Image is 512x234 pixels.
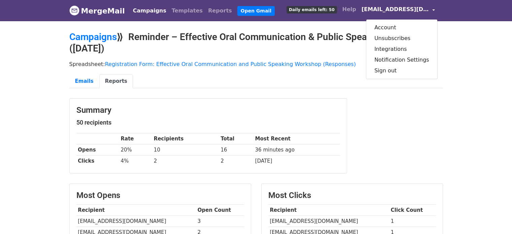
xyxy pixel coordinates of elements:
[152,144,219,156] td: 10
[196,205,244,216] th: Open Count
[478,202,512,234] iframe: Chat Widget
[366,65,437,76] a: Sign out
[76,205,196,216] th: Recipient
[284,3,339,16] a: Daily emails left: 50
[366,55,437,65] a: Notification Settings
[268,216,389,227] td: [EMAIL_ADDRESS][DOMAIN_NAME]
[69,5,79,15] img: MergeMail logo
[366,44,437,55] a: Integrations
[119,144,152,156] td: 20%
[253,144,340,156] td: 36 minutes ago
[340,3,359,16] a: Help
[76,216,196,227] td: [EMAIL_ADDRESS][DOMAIN_NAME]
[69,31,443,54] h2: ⟫ Reminder – Effective Oral Communication & Public Speaking Workshop ([DATE])
[130,4,169,18] a: Campaigns
[286,6,337,13] span: Daily emails left: 50
[362,5,429,13] span: [EMAIL_ADDRESS][DOMAIN_NAME]
[69,61,443,68] p: Spreadsheet:
[76,105,340,115] h3: Summary
[219,156,253,167] td: 2
[152,156,219,167] td: 2
[366,22,437,33] a: Account
[76,191,244,200] h3: Most Opens
[76,156,119,167] th: Clicks
[152,133,219,144] th: Recipients
[105,61,356,67] a: Registration Form: Effective Oral Communication and Public Speaking Workshop (Responses)
[76,119,340,126] h5: 50 recipients
[219,144,253,156] td: 16
[268,191,436,200] h3: Most Clicks
[366,19,438,79] div: [EMAIL_ADDRESS][DOMAIN_NAME]
[237,6,275,16] a: Open Gmail
[366,33,437,44] a: Unsubscribes
[69,74,99,88] a: Emails
[69,31,117,42] a: Campaigns
[76,144,119,156] th: Opens
[253,156,340,167] td: [DATE]
[99,74,133,88] a: Reports
[205,4,235,18] a: Reports
[219,133,253,144] th: Total
[119,133,152,144] th: Rate
[359,3,438,19] a: [EMAIL_ADDRESS][DOMAIN_NAME]
[389,216,436,227] td: 1
[196,216,244,227] td: 3
[268,205,389,216] th: Recipient
[169,4,205,18] a: Templates
[69,4,125,18] a: MergeMail
[389,205,436,216] th: Click Count
[119,156,152,167] td: 4%
[253,133,340,144] th: Most Recent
